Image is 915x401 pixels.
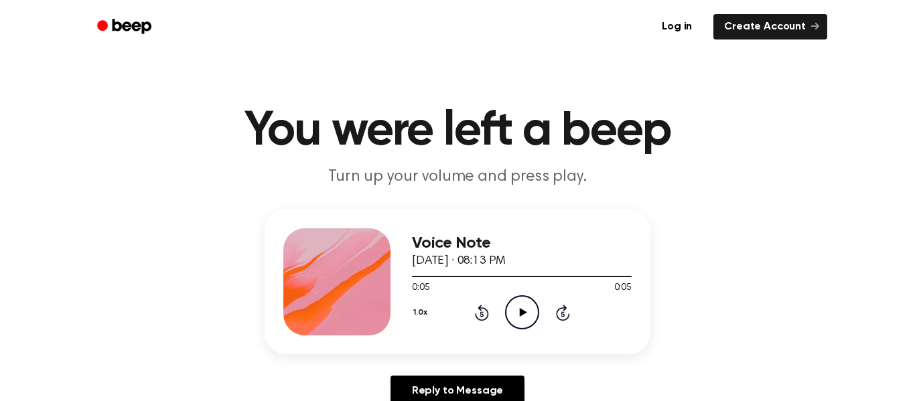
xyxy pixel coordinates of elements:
h3: Voice Note [412,234,632,252]
a: Log in [648,11,705,42]
span: 0:05 [614,281,632,295]
button: 1.0x [412,301,432,324]
p: Turn up your volume and press play. [200,166,715,188]
a: Create Account [713,14,827,39]
h1: You were left a beep [115,107,800,155]
a: Beep [88,14,163,40]
span: 0:05 [412,281,429,295]
span: [DATE] · 08:13 PM [412,255,506,267]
